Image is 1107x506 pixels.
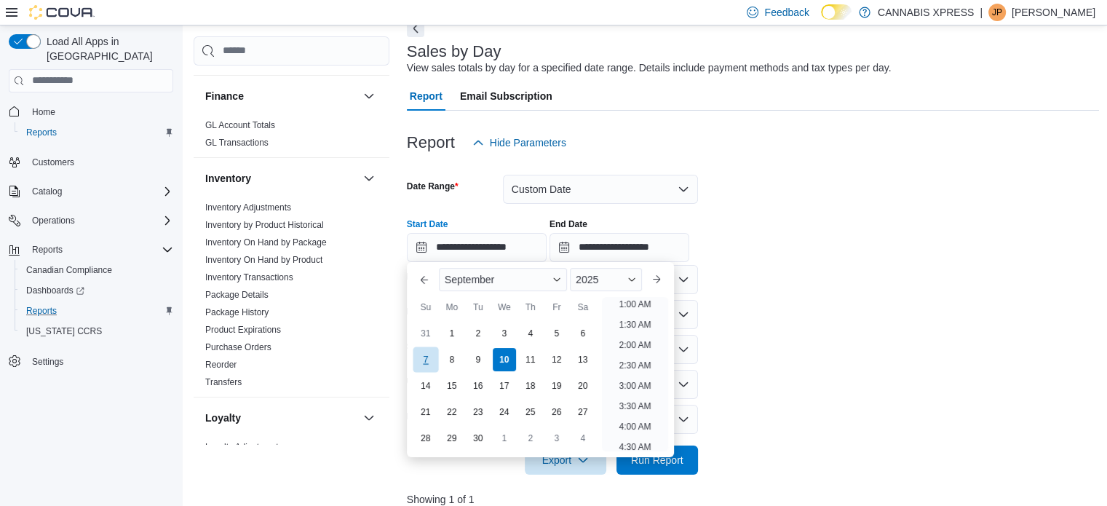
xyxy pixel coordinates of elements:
li: 3:00 AM [613,377,656,395]
div: day-4 [519,322,542,345]
span: Reports [32,244,63,256]
button: Next [407,20,424,37]
span: Report [410,82,443,111]
div: day-31 [414,322,437,345]
a: Dashboards [20,282,90,299]
span: Inventory by Product Historical [205,219,324,231]
button: Reports [3,240,179,260]
span: Inventory On Hand by Package [205,237,327,248]
div: day-23 [467,400,490,424]
button: Next month [645,268,668,291]
a: Dashboards [15,280,179,301]
li: 1:00 AM [613,296,656,313]
button: Run Report [616,446,698,475]
a: Home [26,103,61,121]
span: Reports [26,127,57,138]
span: Run Report [631,453,683,467]
button: Previous Month [413,268,436,291]
span: Product Expirations [205,324,281,336]
a: Package History [205,307,269,317]
span: Operations [32,215,75,226]
span: Dashboards [26,285,84,296]
span: Loyalty Adjustments [205,441,283,453]
a: Loyalty Adjustments [205,442,283,452]
div: Sa [571,296,595,319]
span: Home [26,103,173,121]
button: Reports [15,301,179,321]
div: day-12 [545,348,568,371]
span: Settings [26,352,173,370]
div: day-21 [414,400,437,424]
h3: Report [407,134,455,151]
span: Feedback [764,5,809,20]
h3: Sales by Day [407,43,501,60]
div: day-13 [571,348,595,371]
input: Press the down key to enter a popover containing a calendar. Press the escape key to close the po... [407,233,547,262]
div: day-3 [545,427,568,450]
button: Custom Date [503,175,698,204]
span: Inventory On Hand by Product [205,254,322,266]
div: day-24 [493,400,516,424]
div: day-25 [519,400,542,424]
div: day-3 [493,322,516,345]
span: GL Transactions [205,137,269,149]
label: Date Range [407,181,459,192]
div: Inventory [194,199,389,397]
span: Hide Parameters [490,135,566,150]
button: Operations [3,210,179,231]
span: Washington CCRS [20,323,173,340]
button: [US_STATE] CCRS [15,321,179,341]
p: [PERSON_NAME] [1012,4,1095,21]
a: Product Expirations [205,325,281,335]
a: GL Account Totals [205,120,275,130]
button: Finance [205,89,357,103]
button: Settings [3,350,179,371]
div: day-19 [545,374,568,398]
a: Settings [26,353,69,371]
li: 4:00 AM [613,418,656,435]
span: Reports [20,124,173,141]
img: Cova [29,5,95,20]
button: Loyalty [360,409,378,427]
span: GL Account Totals [205,119,275,131]
span: Catalog [26,183,173,200]
label: End Date [549,218,587,230]
li: 2:00 AM [613,336,656,354]
span: Purchase Orders [205,341,271,353]
div: day-10 [493,348,516,371]
li: 3:30 AM [613,398,656,415]
div: day-18 [519,374,542,398]
div: day-7 [413,347,438,372]
a: Inventory On Hand by Package [205,237,327,248]
span: Settings [32,356,63,368]
span: Export [533,446,598,475]
button: Export [525,446,606,475]
li: 4:30 AM [613,438,656,456]
a: Reports [20,302,63,320]
span: Reports [26,241,173,258]
p: | [980,4,983,21]
a: [US_STATE] CCRS [20,323,108,340]
span: JP [992,4,1002,21]
div: day-8 [440,348,464,371]
div: Jean-Pierre Babin [988,4,1006,21]
div: day-28 [414,427,437,450]
input: Dark Mode [821,4,852,20]
span: Catalog [32,186,62,197]
h3: Inventory [205,171,251,186]
span: Email Subscription [460,82,552,111]
span: Home [32,106,55,118]
div: Finance [194,116,389,157]
span: Package History [205,307,269,318]
div: day-5 [545,322,568,345]
span: Reports [20,302,173,320]
a: Customers [26,154,80,171]
a: GL Transactions [205,138,269,148]
span: Inventory Transactions [205,272,293,283]
span: [US_STATE] CCRS [26,325,102,337]
a: Package Details [205,290,269,300]
button: Canadian Compliance [15,260,179,280]
div: Loyalty [194,438,389,479]
button: Open list of options [678,309,689,320]
div: Th [519,296,542,319]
